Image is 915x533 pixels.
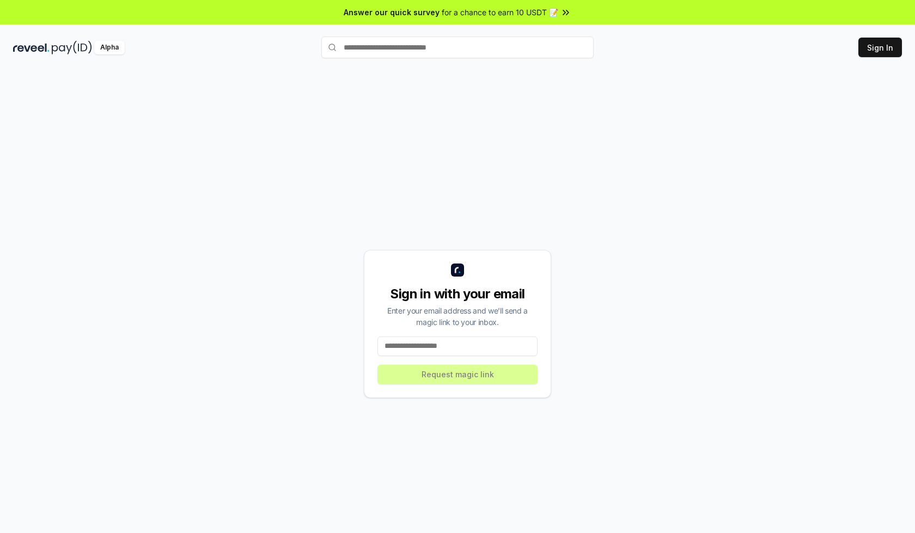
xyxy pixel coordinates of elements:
[377,305,538,328] div: Enter your email address and we’ll send a magic link to your inbox.
[858,38,902,57] button: Sign In
[344,7,440,18] span: Answer our quick survey
[442,7,558,18] span: for a chance to earn 10 USDT 📝
[451,264,464,277] img: logo_small
[377,285,538,303] div: Sign in with your email
[52,41,92,54] img: pay_id
[13,41,50,54] img: reveel_dark
[94,41,125,54] div: Alpha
